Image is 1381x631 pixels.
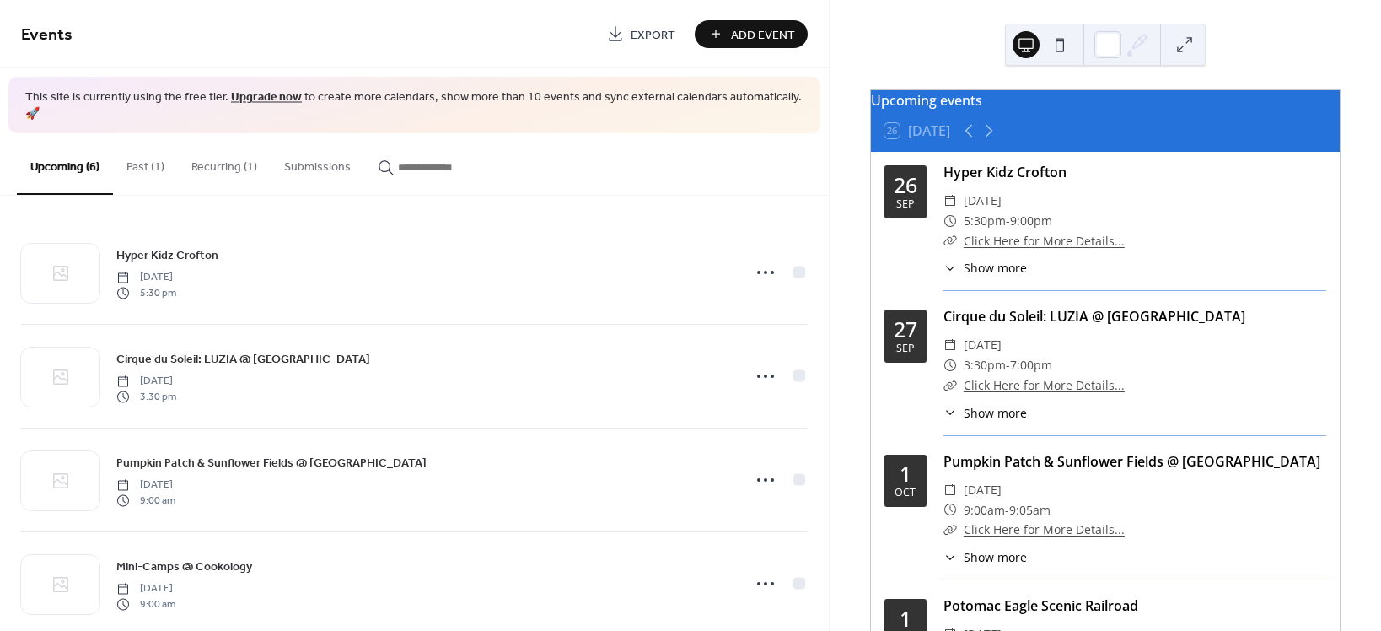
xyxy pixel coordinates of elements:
span: Events [21,19,73,51]
a: Click Here for More Details... [964,233,1125,249]
span: Add Event [731,26,795,44]
div: ​ [943,191,957,211]
a: Pumpkin Patch & Sunflower Fields @ [GEOGRAPHIC_DATA] [116,453,427,472]
div: Oct [895,488,916,499]
div: ​ [943,480,957,500]
button: Past (1) [113,133,178,193]
span: 3:30 pm [116,389,176,404]
div: ​ [943,231,957,251]
span: This site is currently using the free tier. to create more calendars, show more than 10 events an... [25,89,803,122]
span: - [1006,355,1010,375]
div: 26 [894,175,917,196]
button: ​Show more [943,548,1027,566]
a: Export [594,20,688,48]
div: ​ [943,548,957,566]
button: ​Show more [943,404,1027,422]
span: Show more [964,404,1027,422]
button: ​Show more [943,259,1027,277]
span: 7:00pm [1010,355,1052,375]
div: 1 [900,463,911,484]
span: 5:30pm [964,211,1006,231]
span: - [1006,211,1010,231]
div: Sep [896,343,915,354]
div: Sep [896,199,915,210]
div: ​ [943,500,957,520]
span: 9:00 am [116,596,175,612]
span: [DATE] [964,191,1002,211]
span: 3:30pm [964,355,1006,375]
span: [DATE] [116,374,176,389]
span: 5:30 pm [116,285,176,300]
a: Hyper Kidz Crofton [116,245,218,265]
a: Click Here for More Details... [964,521,1125,537]
button: Recurring (1) [178,133,271,193]
a: Cirque du Soleil: LUZIA @ [GEOGRAPHIC_DATA] [943,307,1245,326]
a: Potomac Eagle Scenic Railroad [943,596,1138,615]
a: Mini-Camps @ Cookology [116,557,252,576]
button: Add Event [695,20,808,48]
span: Cirque du Soleil: LUZIA @ [GEOGRAPHIC_DATA] [116,351,370,369]
div: ​ [943,520,957,540]
div: ​ [943,211,957,231]
span: 9:00 am [116,493,175,508]
a: Pumpkin Patch & Sunflower Fields @ [GEOGRAPHIC_DATA] [943,452,1320,471]
div: ​ [943,259,957,277]
span: [DATE] [116,477,175,493]
button: Upcoming (6) [17,133,113,195]
span: 9:05am [1009,500,1051,520]
span: Export [631,26,675,44]
div: 27 [894,319,917,340]
div: 1 [900,608,911,629]
span: - [1005,500,1009,520]
div: Upcoming events [871,90,1340,111]
span: Hyper Kidz Crofton [116,247,218,265]
span: Show more [964,259,1027,277]
button: Submissions [271,133,364,193]
div: ​ [943,355,957,375]
span: Pumpkin Patch & Sunflower Fields @ [GEOGRAPHIC_DATA] [116,455,427,472]
a: Hyper Kidz Crofton [943,163,1067,181]
div: ​ [943,375,957,396]
span: Mini-Camps @ Cookology [116,558,252,576]
span: [DATE] [964,480,1002,500]
span: [DATE] [964,335,1002,355]
a: Upgrade now [231,86,302,109]
span: [DATE] [116,270,176,285]
span: Show more [964,548,1027,566]
div: ​ [943,335,957,355]
span: [DATE] [116,581,175,596]
span: 9:00pm [1010,211,1052,231]
span: 9:00am [964,500,1005,520]
a: Cirque du Soleil: LUZIA @ [GEOGRAPHIC_DATA] [116,349,370,369]
div: ​ [943,404,957,422]
a: Click Here for More Details... [964,377,1125,393]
